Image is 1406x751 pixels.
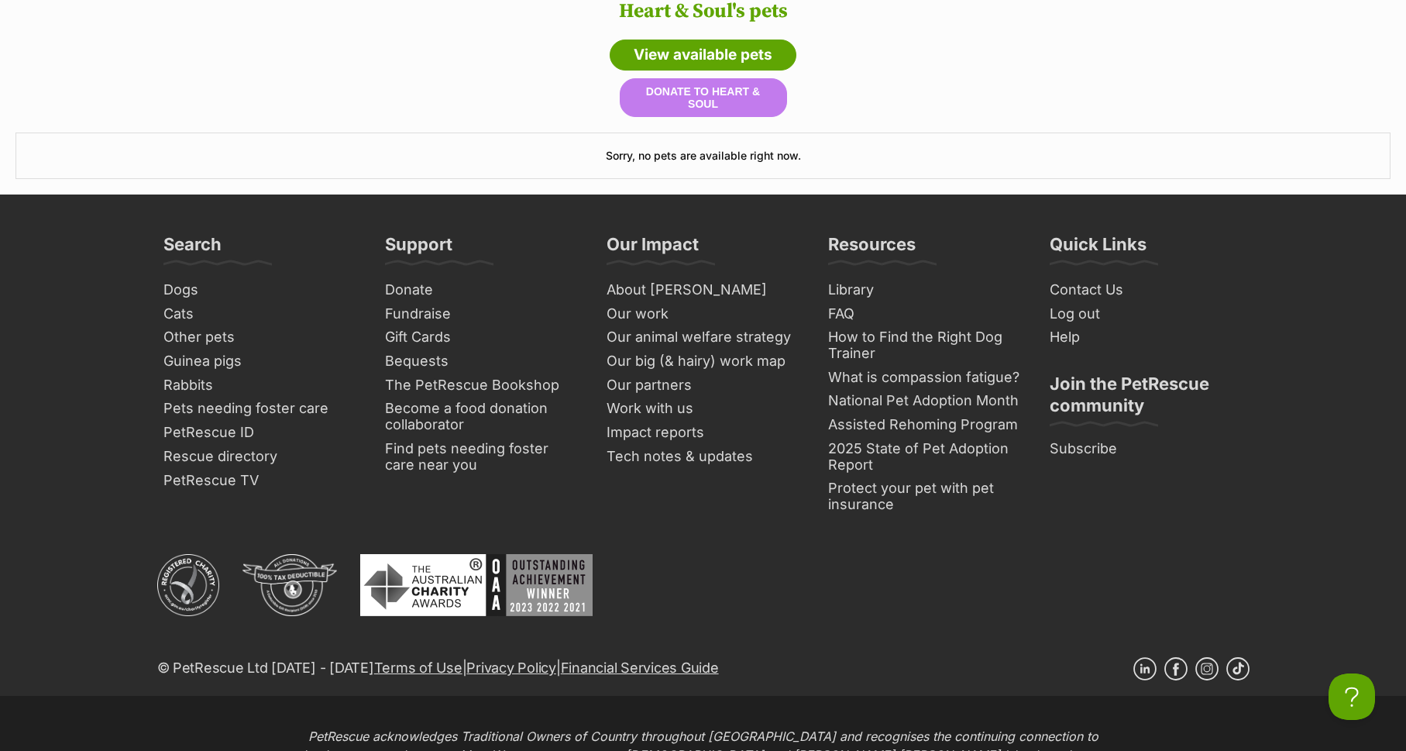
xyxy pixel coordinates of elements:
h3: Sorry, no pets are available right now. [15,133,1391,179]
a: Guinea pigs [157,350,363,374]
a: Other pets [157,326,363,350]
a: Donate [379,278,585,302]
a: Protect your pet with pet insurance [822,477,1028,516]
a: Privacy Policy [466,660,555,676]
a: Become a food donation collaborator [379,397,585,436]
a: Library [822,278,1028,302]
a: Assisted Rehoming Program [822,413,1028,437]
button: Donate to Heart & Soul [620,78,787,117]
a: Log out [1043,302,1250,326]
a: How to Find the Right Dog Trainer [822,326,1028,365]
a: Rabbits [157,374,363,398]
a: Our work [600,302,806,326]
a: National Pet Adoption Month [822,389,1028,413]
a: About [PERSON_NAME] [600,278,806,302]
h3: Quick Links [1050,233,1146,264]
a: Contact Us [1043,278,1250,302]
a: Terms of Use [374,660,462,676]
a: Financial Services Guide [561,660,719,676]
a: Our animal welfare strategy [600,326,806,350]
a: Subscribe [1043,437,1250,461]
p: © PetRescue Ltd [DATE] - [DATE] | | [157,657,719,678]
a: TikTok [1226,657,1250,680]
a: PetRescue ID [157,421,363,445]
a: Instagram [1195,657,1219,680]
a: Help [1043,326,1250,350]
h3: Resources [828,233,916,264]
h3: Support [385,233,452,264]
img: Australian Charity Awards - Outstanding Achievement Winner 2023 - 2022 - 2021 [360,554,593,616]
a: Our partners [600,374,806,398]
a: Work with us [600,397,806,421]
a: What is compassion fatigue? [822,366,1028,390]
iframe: Help Scout Beacon - Open [1329,673,1375,720]
a: Bequests [379,350,585,374]
a: Dogs [157,278,363,302]
a: Facebook [1164,657,1188,680]
a: 2025 State of Pet Adoption Report [822,437,1028,477]
a: Linkedin [1133,657,1157,680]
h3: Our Impact [607,233,699,264]
a: View available pets [610,40,796,71]
h3: Search [163,233,222,264]
a: Our big (& hairy) work map [600,350,806,374]
a: Pets needing foster care [157,397,363,421]
a: The PetRescue Bookshop [379,374,585,398]
a: Fundraise [379,302,585,326]
img: ACNC [157,554,219,616]
a: Gift Cards [379,326,585,350]
a: Cats [157,302,363,326]
a: Tech notes & updates [600,445,806,469]
img: DGR [242,554,337,616]
h3: Join the PetRescue community [1050,373,1243,425]
a: FAQ [822,302,1028,326]
a: Find pets needing foster care near you [379,437,585,477]
a: PetRescue TV [157,469,363,493]
a: Rescue directory [157,445,363,469]
a: Impact reports [600,421,806,445]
